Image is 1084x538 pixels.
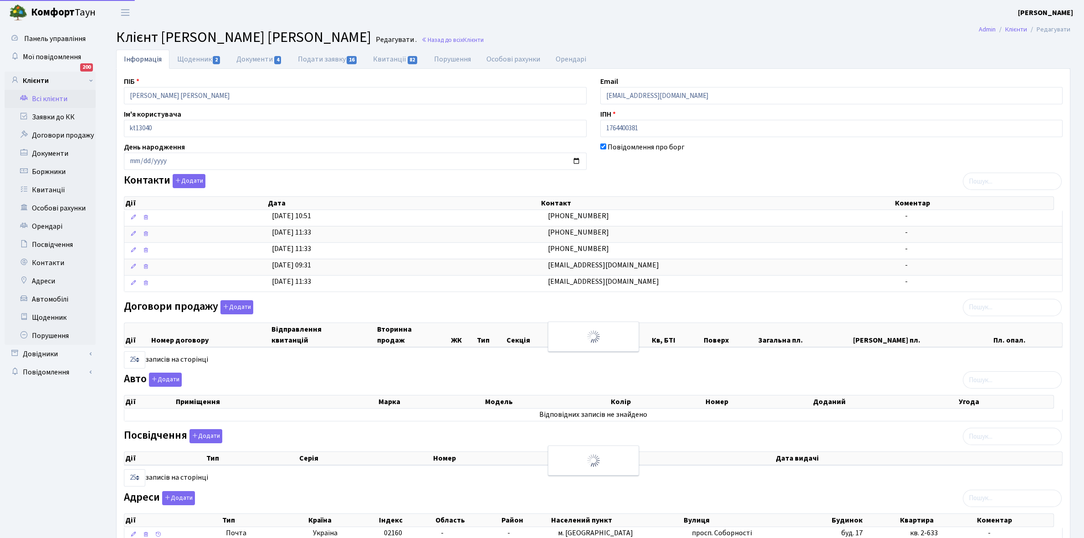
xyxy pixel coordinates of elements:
[5,72,96,90] a: Клієнти
[374,36,417,44] small: Редагувати .
[905,211,908,221] span: -
[31,5,75,20] b: Комфорт
[124,395,175,408] th: Дії
[272,277,311,287] span: [DATE] 11:33
[114,5,137,20] button: Переключити навігацію
[692,528,752,538] span: просп. Соборності
[988,528,991,538] span: -
[189,429,222,443] button: Посвідчення
[365,50,426,69] a: Квитанції
[175,395,378,408] th: Приміщення
[147,371,182,387] a: Додати
[24,34,86,44] span: Панель управління
[31,5,96,20] span: Таун
[905,244,908,254] span: -
[162,491,195,505] button: Адреси
[124,373,182,387] label: Авто
[550,514,683,527] th: Населений пункт
[5,48,96,66] a: Мої повідомлення200
[910,528,938,538] span: кв. 2-633
[852,323,993,347] th: [PERSON_NAME] пл.
[23,52,81,62] span: Мої повідомлення
[378,514,435,527] th: Індекс
[963,299,1062,316] input: Пошук...
[173,174,205,188] button: Контакти
[435,514,501,527] th: Область
[5,327,96,345] a: Порушення
[5,217,96,236] a: Орендарі
[905,260,908,270] span: -
[1018,7,1073,18] a: [PERSON_NAME]
[378,395,484,408] th: Марка
[979,25,996,34] a: Admin
[905,277,908,287] span: -
[894,197,1053,210] th: Коментар
[271,323,376,347] th: Відправлення квитанцій
[124,469,208,487] label: записів на сторінці
[540,197,894,210] th: Контакт
[558,528,633,538] span: м. [GEOGRAPHIC_DATA]
[965,20,1084,39] nav: breadcrumb
[705,395,813,408] th: Номер
[124,174,205,188] label: Контакти
[548,50,594,69] a: Орендарі
[5,144,96,163] a: Документи
[272,227,311,237] span: [DATE] 11:33
[963,428,1062,445] input: Пошук...
[683,514,831,527] th: Вулиця
[116,27,371,48] span: Клієнт [PERSON_NAME] [PERSON_NAME]
[5,163,96,181] a: Боржники
[548,227,609,237] span: [PHONE_NUMBER]
[1018,8,1073,18] b: [PERSON_NAME]
[205,452,298,465] th: Тип
[272,244,311,254] span: [DATE] 11:33
[221,514,307,527] th: Тип
[703,323,757,347] th: Поверх
[421,36,484,44] a: Назад до всіхКлієнти
[775,452,1062,465] th: Дата видачі
[548,260,659,270] span: [EMAIL_ADDRESS][DOMAIN_NAME]
[463,36,484,44] span: Клієнти
[149,373,182,387] button: Авто
[831,514,899,527] th: Будинок
[5,108,96,126] a: Заявки до КК
[272,211,311,221] span: [DATE] 10:51
[124,351,208,369] label: записів на сторінці
[187,428,222,444] a: Додати
[124,491,195,505] label: Адреси
[608,142,685,153] label: Повідомлення про борг
[124,300,253,314] label: Договори продажу
[124,323,150,347] th: Дії
[229,50,290,69] a: Документи
[5,363,96,381] a: Повідомлення
[963,490,1062,507] input: Пошук...
[1027,25,1070,35] li: Редагувати
[170,173,205,189] a: Додати
[124,452,205,465] th: Дії
[905,227,908,237] span: -
[384,528,402,538] span: 02160
[116,50,169,69] a: Інформація
[432,452,589,465] th: Номер
[220,300,253,314] button: Договори продажу
[548,277,659,287] span: [EMAIL_ADDRESS][DOMAIN_NAME]
[450,323,476,347] th: ЖК
[150,323,271,347] th: Номер договору
[5,290,96,308] a: Автомобілі
[272,260,311,270] span: [DATE] 09:31
[124,76,139,87] label: ПІБ
[610,395,705,408] th: Колір
[589,452,775,465] th: Видано
[899,514,976,527] th: Квартира
[298,452,432,465] th: Серія
[963,371,1062,389] input: Пошук...
[5,199,96,217] a: Особові рахунки
[507,528,510,538] span: -
[476,323,506,347] th: Тип
[290,50,365,69] a: Подати заявку
[5,254,96,272] a: Контакти
[124,142,185,153] label: День народження
[841,528,863,538] span: буд. 17
[484,395,610,408] th: Модель
[124,109,181,120] label: Ім'я користувача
